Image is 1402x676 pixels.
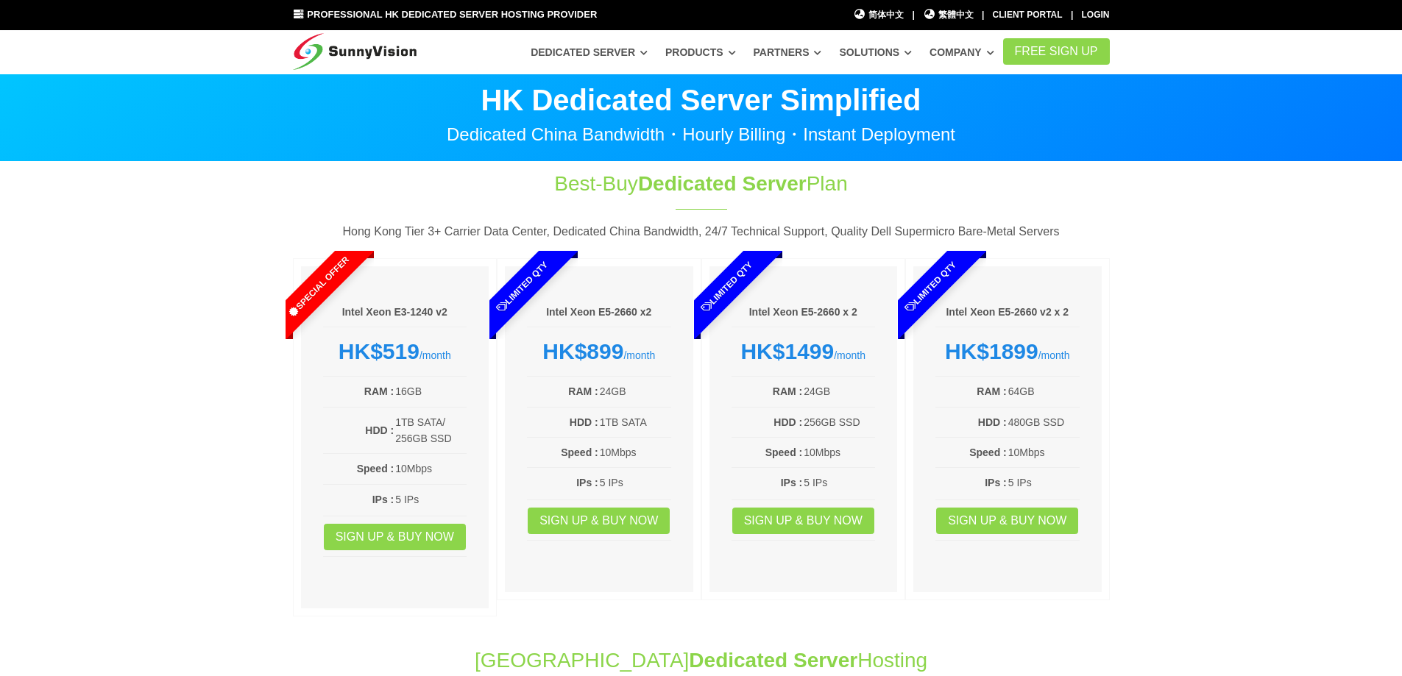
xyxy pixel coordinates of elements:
div: /month [323,338,467,365]
td: 24GB [803,383,875,400]
a: Login [1082,10,1110,20]
a: Sign up & Buy Now [936,508,1078,534]
span: Professional HK Dedicated Server Hosting Provider [307,9,597,20]
b: IPs : [576,477,598,488]
b: RAM : [364,385,394,397]
span: Dedicated Server [638,172,807,195]
li: | [912,8,914,22]
td: 10Mbps [803,444,875,461]
a: Company [930,39,994,65]
b: RAM : [773,385,802,397]
td: 16GB [394,383,467,400]
a: 繁體中文 [923,8,974,22]
p: Dedicated China Bandwidth・Hourly Billing・Instant Deployment [293,126,1110,143]
b: RAM : [568,385,598,397]
b: HDD : [773,416,802,428]
h6: Intel Xeon E3-1240 v2 [323,305,467,320]
li: | [982,8,984,22]
td: 1TB SATA/ 256GB SSD [394,413,467,448]
td: 5 IPs [599,474,671,491]
b: RAM : [977,385,1006,397]
strong: HK$1499 [740,339,834,363]
b: HDD : [978,416,1007,428]
b: HDD : [365,424,394,436]
span: Dedicated Server [689,649,857,672]
td: 24GB [599,383,671,400]
strong: HK$899 [542,339,623,363]
td: 5 IPs [394,491,467,508]
td: 480GB SSD [1008,413,1080,431]
div: /month [527,338,671,365]
td: 5 IPs [1008,474,1080,491]
td: 10Mbps [599,444,671,461]
a: Sign up & Buy Now [528,508,670,534]
a: Client Portal [993,10,1063,20]
b: HDD : [570,416,598,428]
a: Solutions [839,39,912,65]
strong: HK$519 [339,339,419,363]
a: Dedicated Server [531,39,648,65]
a: FREE Sign Up [1003,38,1110,65]
h6: Intel Xeon E5-2660 x2 [527,305,671,320]
h1: Best-Buy Plan [456,169,946,198]
p: Hong Kong Tier 3+ Carrier Data Center, Dedicated China Bandwidth, 24/7 Technical Support, Quality... [293,222,1110,241]
b: Speed : [969,446,1007,458]
span: Limited Qty [869,225,993,349]
b: IPs : [781,477,803,488]
li: | [1071,8,1073,22]
b: Speed : [765,446,803,458]
h6: Intel Xeon E5-2660 x 2 [732,305,876,320]
a: Sign up & Buy Now [732,508,874,534]
td: 10Mbps [394,460,467,477]
td: 64GB [1008,383,1080,400]
div: /month [935,338,1080,365]
span: Special Offer [256,225,380,349]
td: 1TB SATA [599,413,671,431]
a: Sign up & Buy Now [324,524,466,550]
h6: Intel Xeon E5-2660 v2 x 2 [935,305,1080,320]
strong: HK$1899 [945,339,1038,363]
b: IPs : [372,494,394,505]
td: 256GB SSD [803,413,875,431]
a: Partners [754,39,822,65]
h1: [GEOGRAPHIC_DATA] Hosting [293,646,1110,675]
div: /month [732,338,876,365]
b: IPs : [985,477,1007,488]
b: Speed : [561,446,598,458]
b: Speed : [357,463,394,474]
span: Limited Qty [665,225,788,349]
a: Products [665,39,736,65]
a: 简体中文 [854,8,904,22]
p: HK Dedicated Server Simplified [293,85,1110,115]
td: 10Mbps [1008,444,1080,461]
td: 5 IPs [803,474,875,491]
span: Limited Qty [461,225,584,349]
